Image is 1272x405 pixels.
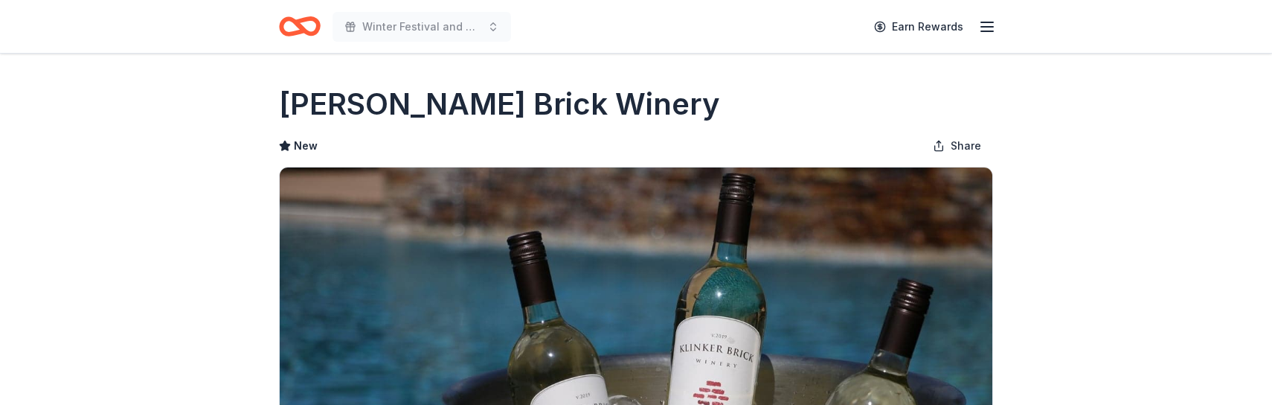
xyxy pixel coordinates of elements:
h1: [PERSON_NAME] Brick Winery [279,83,720,125]
button: Winter Festival and Silent Auction [333,12,511,42]
button: Share [921,131,993,161]
span: New [294,137,318,155]
a: Earn Rewards [865,13,972,40]
a: Home [279,9,321,44]
span: Share [951,137,981,155]
span: Winter Festival and Silent Auction [362,18,481,36]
